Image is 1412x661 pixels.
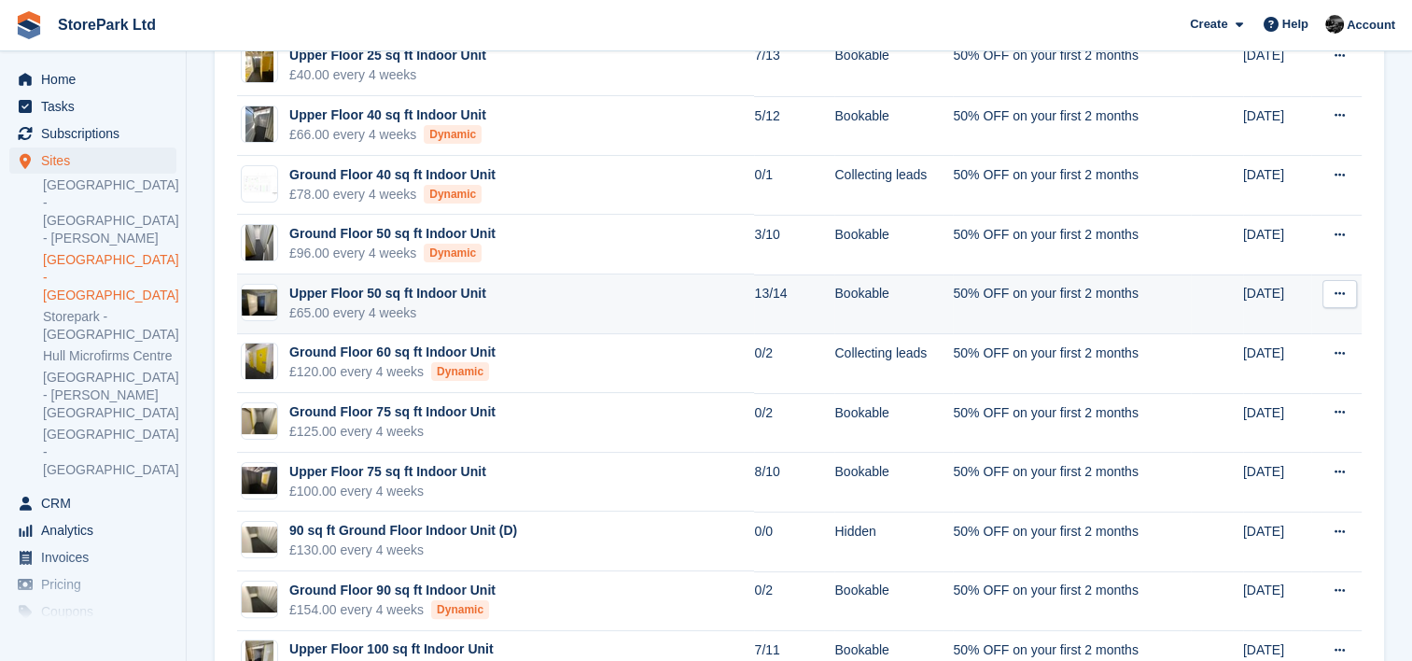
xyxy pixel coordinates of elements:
td: Bookable [834,96,953,156]
div: Upper Floor 75 sq ft Indoor Unit [289,462,486,482]
td: 50% OFF on your first 2 months [953,96,1191,156]
a: [GEOGRAPHIC_DATA] - [GEOGRAPHIC_DATA] - [PERSON_NAME] [43,176,176,247]
span: Sites [41,148,153,174]
div: £125.00 every 4 weeks [289,422,496,442]
span: Help [1282,15,1308,34]
span: Invoices [41,544,153,570]
td: [DATE] [1243,512,1311,571]
div: £100.00 every 4 weeks [289,482,486,501]
td: 50% OFF on your first 2 months [953,36,1191,96]
td: 7/13 [754,36,834,96]
td: 50% OFF on your first 2 months [953,334,1191,394]
a: menu [9,517,176,543]
span: Subscriptions [41,120,153,147]
td: 8/10 [754,453,834,513]
a: menu [9,544,176,570]
td: 50% OFF on your first 2 months [953,393,1191,453]
td: [DATE] [1243,334,1311,394]
div: Dynamic [424,244,482,262]
a: [GEOGRAPHIC_DATA] - [PERSON_NAME][GEOGRAPHIC_DATA] [43,369,176,422]
div: £130.00 every 4 weeks [289,541,517,560]
span: Analytics [41,517,153,543]
td: Bookable [834,36,953,96]
a: menu [9,66,176,92]
div: Upper Floor 25 sq ft Indoor Unit [289,46,486,65]
div: Upper Floor 100 sq ft Indoor Unit [289,640,494,659]
td: [DATE] [1243,571,1311,631]
td: [DATE] [1243,274,1311,334]
td: [DATE] [1243,36,1311,96]
a: menu [9,148,176,174]
img: IMG_5092.jpeg [242,408,277,435]
a: Storepark - [GEOGRAPHIC_DATA] [43,308,176,344]
td: Bookable [834,393,953,453]
span: Coupons [41,598,153,625]
div: Ground Floor 90 sq ft Indoor Unit [289,581,496,600]
div: £154.00 every 4 weeks [289,600,496,620]
td: 50% OFF on your first 2 months [953,571,1191,631]
td: Hidden [834,512,953,571]
img: IMG_7277.jpeg [245,105,273,143]
td: [DATE] [1243,215,1311,274]
img: IMG_5093.jpeg [242,527,277,554]
td: Bookable [834,571,953,631]
td: Bookable [834,274,953,334]
div: Dynamic [431,600,489,619]
td: 0/2 [754,334,834,394]
div: Ground Floor 75 sq ft Indoor Unit [289,402,496,422]
img: IMG_6388.jpeg [245,46,273,83]
div: Dynamic [431,362,489,381]
td: 50% OFF on your first 2 months [953,156,1191,216]
span: CRM [41,490,153,516]
div: £120.00 every 4 weeks [289,362,496,382]
td: Bookable [834,453,953,513]
div: Dynamic [424,125,482,144]
img: IMG_5076.jpeg [245,343,273,380]
a: Hull Microfirms Centre [43,347,176,365]
td: [DATE] [1243,156,1311,216]
td: 50% OFF on your first 2 months [953,453,1191,513]
a: menu [9,490,176,516]
img: IMG_5093.jpeg [242,586,277,613]
a: menu [9,598,176,625]
div: Dynamic [424,185,482,204]
img: stora-icon-8386f47178a22dfd0bd8f6a31ec36ba5ce8667c1dd55bd0f319d3a0aa187defe.svg [15,11,43,39]
td: 0/0 [754,512,834,571]
td: [DATE] [1243,393,1311,453]
td: [DATE] [1243,453,1311,513]
div: Ground Floor 40 sq ft Indoor Unit [289,165,496,185]
a: StorePark Ltd [50,9,163,40]
a: menu [9,93,176,120]
div: £65.00 every 4 weeks [289,303,486,323]
td: 0/2 [754,571,834,631]
td: 0/1 [754,156,834,216]
td: [DATE] [1243,96,1311,156]
div: £40.00 every 4 weeks [289,65,486,85]
div: Ground Floor 50 sq ft Indoor Unit [289,224,496,244]
img: IMG_5048.jpeg [242,173,277,195]
span: Pricing [41,571,153,598]
img: Ryan Mulcahy [1325,15,1344,34]
td: 50% OFF on your first 2 months [953,512,1191,571]
img: IMG_3204.jpeg [245,224,273,261]
span: Account [1347,16,1395,35]
td: Collecting leads [834,334,953,394]
a: menu [9,120,176,147]
span: Create [1190,15,1227,34]
td: Bookable [834,215,953,274]
div: 90 sq ft Ground Floor Indoor Unit (D) [289,521,517,541]
td: 0/2 [754,393,834,453]
td: 50% OFF on your first 2 months [953,215,1191,274]
a: [GEOGRAPHIC_DATA] - [GEOGRAPHIC_DATA] [43,426,176,479]
div: £96.00 every 4 weeks [289,244,496,263]
div: £66.00 every 4 weeks [289,125,486,145]
a: menu [9,571,176,598]
div: Upper Floor 40 sq ft Indoor Unit [289,105,486,125]
td: 50% OFF on your first 2 months [953,274,1191,334]
span: Home [41,66,153,92]
div: £78.00 every 4 weeks [289,185,496,204]
td: 5/12 [754,96,834,156]
td: 13/14 [754,274,834,334]
td: Collecting leads [834,156,953,216]
img: image.jpg [242,289,277,316]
